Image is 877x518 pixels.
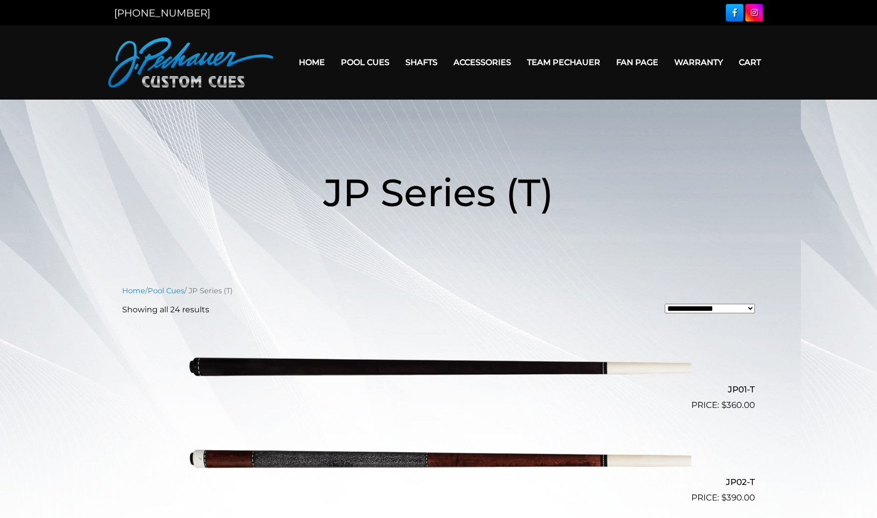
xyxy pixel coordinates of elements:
[333,50,397,75] a: Pool Cues
[122,285,755,296] nav: Breadcrumb
[186,416,691,500] img: JP02-T
[665,304,755,313] select: Shop order
[721,400,755,410] bdi: 360.00
[721,492,755,502] bdi: 390.00
[519,50,608,75] a: Team Pechauer
[122,380,755,399] h2: JP01-T
[721,492,726,502] span: $
[608,50,666,75] a: Fan Page
[122,416,755,504] a: JP02-T $390.00
[122,304,209,316] p: Showing all 24 results
[186,324,691,408] img: JP01-T
[731,50,769,75] a: Cart
[291,50,333,75] a: Home
[108,38,273,88] img: Pechauer Custom Cues
[721,400,726,410] span: $
[122,472,755,491] h2: JP02-T
[148,286,184,295] a: Pool Cues
[122,324,755,412] a: JP01-T $360.00
[397,50,446,75] a: Shafts
[323,169,554,216] span: JP Series (T)
[446,50,519,75] a: Accessories
[114,7,210,19] a: [PHONE_NUMBER]
[666,50,731,75] a: Warranty
[122,286,145,295] a: Home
